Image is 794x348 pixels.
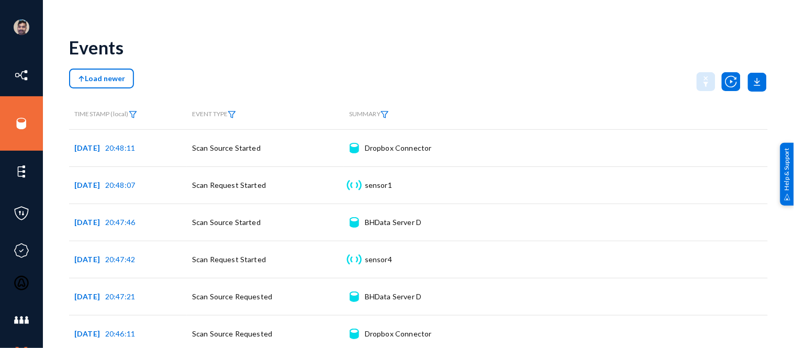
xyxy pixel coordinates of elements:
[350,217,359,228] img: icon-source.svg
[345,180,363,190] img: icon-sensor.svg
[722,72,741,91] img: icon-utility-autoscan.svg
[74,329,105,338] span: [DATE]
[192,329,272,338] span: Scan Source Requested
[350,329,359,339] img: icon-source.svg
[74,110,137,118] span: TIMESTAMP (local)
[69,37,124,58] div: Events
[14,164,29,179] img: icon-elements.svg
[365,291,421,302] div: BHData Server D
[105,143,135,152] span: 20:48:11
[192,110,236,118] span: EVENT TYPE
[105,329,135,338] span: 20:46:11
[14,312,29,328] img: icon-members.svg
[14,19,29,35] img: ACg8ocK1ZkZ6gbMmCU1AeqPIsBvrTWeY1xNXvgxNjkUXxjcqAiPEIvU=s96-c
[74,292,105,301] span: [DATE]
[105,218,135,227] span: 20:47:46
[78,74,125,83] span: Load newer
[345,254,363,265] img: icon-sensor.svg
[105,255,135,264] span: 20:47:42
[365,254,392,265] div: sensor4
[69,69,134,88] button: Load newer
[14,68,29,83] img: icon-inventory.svg
[381,111,389,118] img: icon-filter.svg
[78,75,85,83] img: icon-arrow-above.svg
[350,291,359,302] img: icon-source.svg
[350,143,359,153] img: icon-source.svg
[192,218,261,227] span: Scan Source Started
[74,218,105,227] span: [DATE]
[14,116,29,131] img: icon-sources.svg
[784,194,791,200] img: help_support.svg
[192,292,272,301] span: Scan Source Requested
[192,143,261,152] span: Scan Source Started
[129,111,137,118] img: icon-filter.svg
[228,111,236,118] img: icon-filter.svg
[192,255,266,264] span: Scan Request Started
[14,275,29,291] img: icon-oauth.svg
[365,329,432,339] div: Dropbox Connector
[349,110,389,118] span: SUMMARY
[74,255,105,264] span: [DATE]
[14,206,29,221] img: icon-policies.svg
[780,142,794,205] div: Help & Support
[14,243,29,259] img: icon-compliance.svg
[365,143,432,153] div: Dropbox Connector
[192,181,266,189] span: Scan Request Started
[74,181,105,189] span: [DATE]
[105,181,135,189] span: 20:48:07
[365,180,392,190] div: sensor1
[74,143,105,152] span: [DATE]
[365,217,421,228] div: BHData Server D
[105,292,135,301] span: 20:47:21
